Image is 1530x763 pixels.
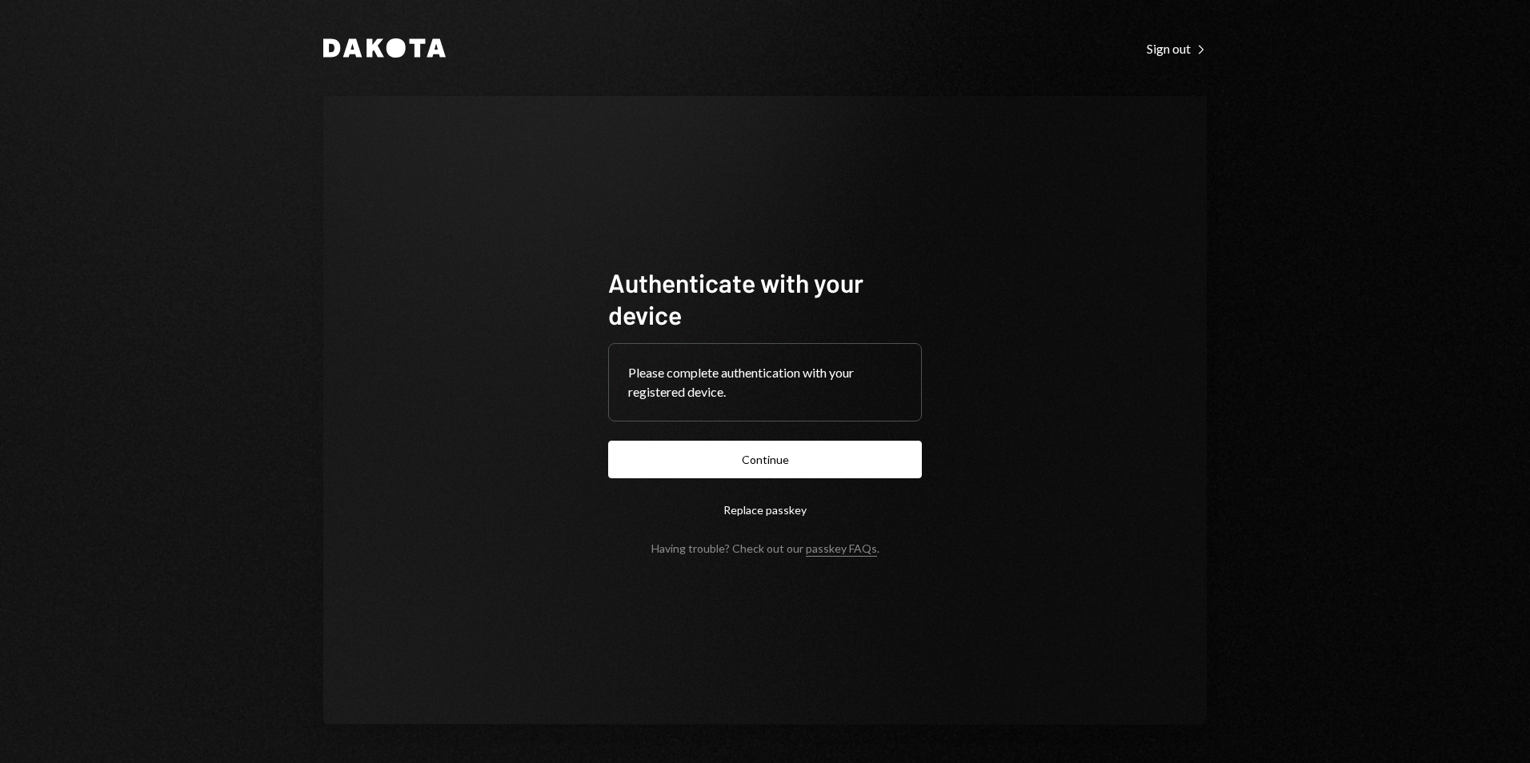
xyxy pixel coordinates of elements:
[651,541,879,555] div: Having trouble? Check out our .
[628,363,902,401] div: Please complete authentication with your registered device.
[608,491,922,529] button: Replace passkey
[806,541,877,557] a: passkey FAQs
[608,441,922,478] button: Continue
[1147,39,1207,57] a: Sign out
[1147,41,1207,57] div: Sign out
[608,266,922,330] h1: Authenticate with your device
